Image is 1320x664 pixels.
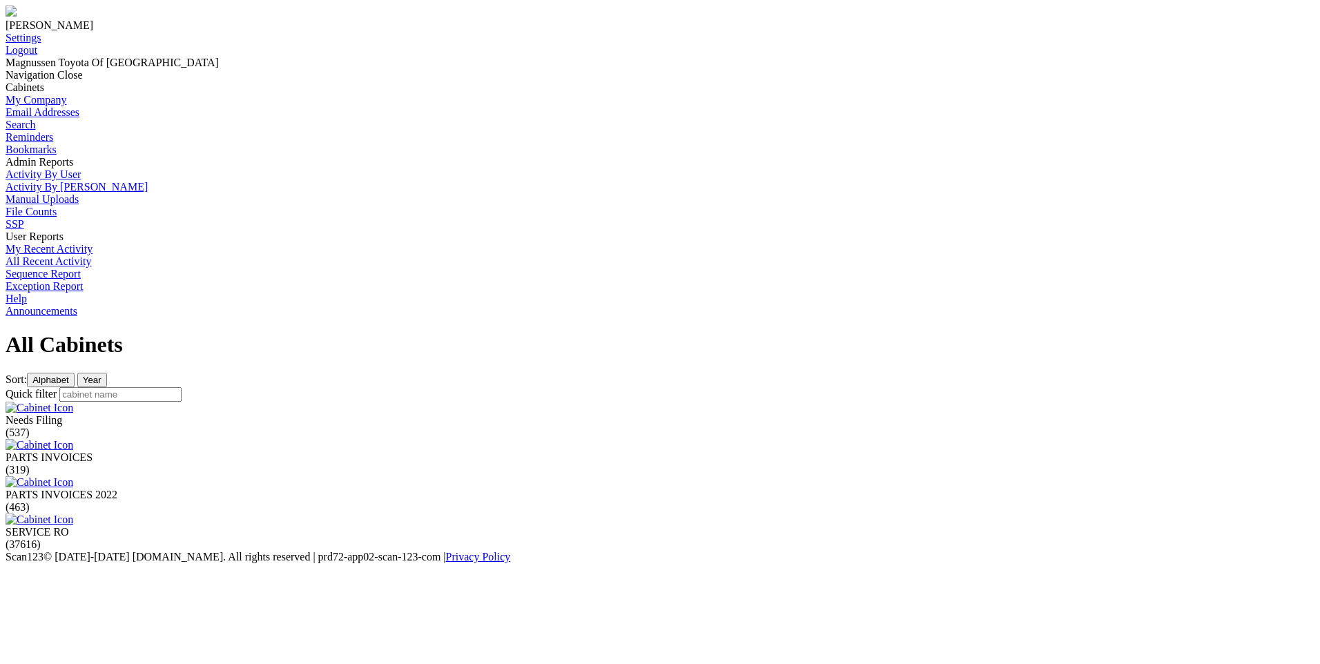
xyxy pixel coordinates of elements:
a: Search [6,119,36,130]
a: Logout [6,44,37,56]
span: Navigation [6,69,55,81]
img: Cabinet Icon [6,476,73,489]
a: Activity By User [6,168,81,180]
a: Exception Report [6,280,83,292]
span: Scan123 [6,551,43,563]
a: SSP [6,218,24,230]
a: Help [6,293,27,304]
a: My Company [6,94,66,106]
a: Bookmarks [6,144,57,155]
h1: All Cabinets [6,332,1314,358]
a: Privacy Policy [446,551,511,563]
div: Sort: [6,373,1314,387]
button: Alphabet [27,373,75,387]
a: Announcements [6,305,77,317]
div: © [DATE]-[DATE] [DOMAIN_NAME]. All rights reserved | prd72-app02-scan-123-com | [6,551,1314,563]
a: Manual Uploads [6,193,79,205]
a: Reminders [6,131,53,143]
a: File Counts [6,206,57,217]
a: Activity By [PERSON_NAME] [6,181,148,193]
img: logo-white.svg [6,6,17,17]
div: PARTS INVOICES 2022 (463) [6,489,1314,514]
span: Admin Reports [6,156,73,168]
label: Quick filter [6,388,57,400]
span: Magnussen Toyota Of [GEOGRAPHIC_DATA] [6,57,219,68]
a: Settings [6,32,41,43]
span: User Reports [6,231,64,242]
span: Cabinets [6,81,44,93]
div: PARTS INVOICES (319) [6,451,1314,476]
a: Sequence Report [6,268,81,280]
div: SERVICE RO (37616) [6,526,1314,551]
img: Cabinet Icon [6,439,73,451]
input: cabinet name [59,387,182,402]
iframe: chat widget [1129,461,1320,664]
a: All Recent Activity [6,255,91,267]
img: Cabinet Icon [6,514,73,526]
a: Email Addresses [6,106,79,118]
button: Year [77,373,107,387]
a: My Recent Activity [6,243,93,255]
img: Cabinet Icon [6,402,73,414]
div: Needs Filing (537) [6,414,1314,439]
span: [PERSON_NAME] [6,19,93,31]
span: Close [57,69,82,81]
